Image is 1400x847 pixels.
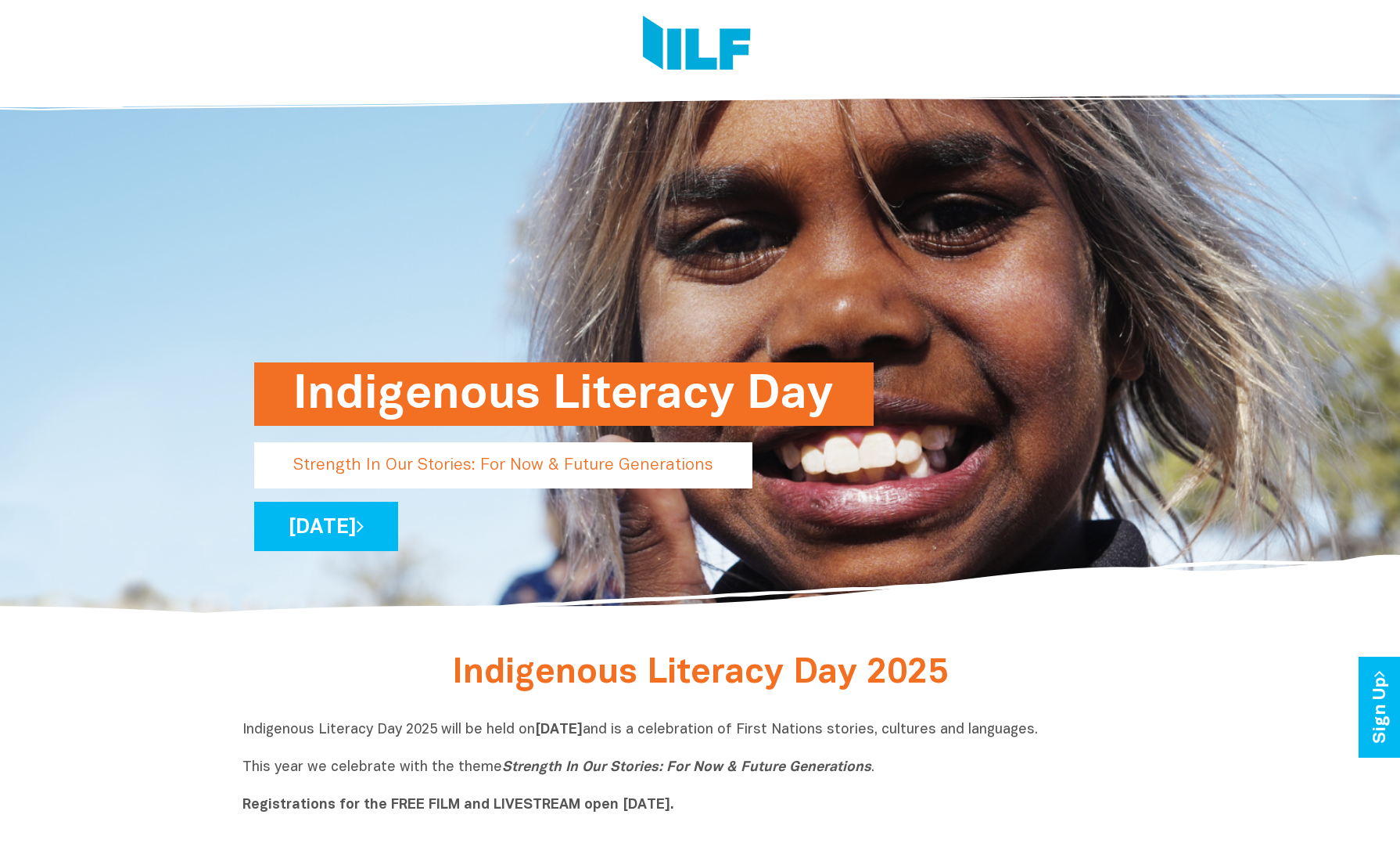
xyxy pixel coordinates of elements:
[254,442,752,488] p: Strength In Our Stories: For Now & Future Generations
[242,721,1158,815] p: Indigenous Literacy Day 2025 will be held on and is a celebration of First Nations stories, cultu...
[452,658,948,690] span: Indigenous Literacy Day 2025
[242,798,674,812] b: Registrations for the FREE FILM and LIVESTREAM open [DATE].
[254,502,398,551] a: [DATE]
[293,362,835,426] h1: Indigenous Literacy Day
[535,723,583,737] b: [DATE]
[643,16,751,74] img: Logo
[502,761,871,774] i: Strength In Our Stories: For Now & Future Generations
